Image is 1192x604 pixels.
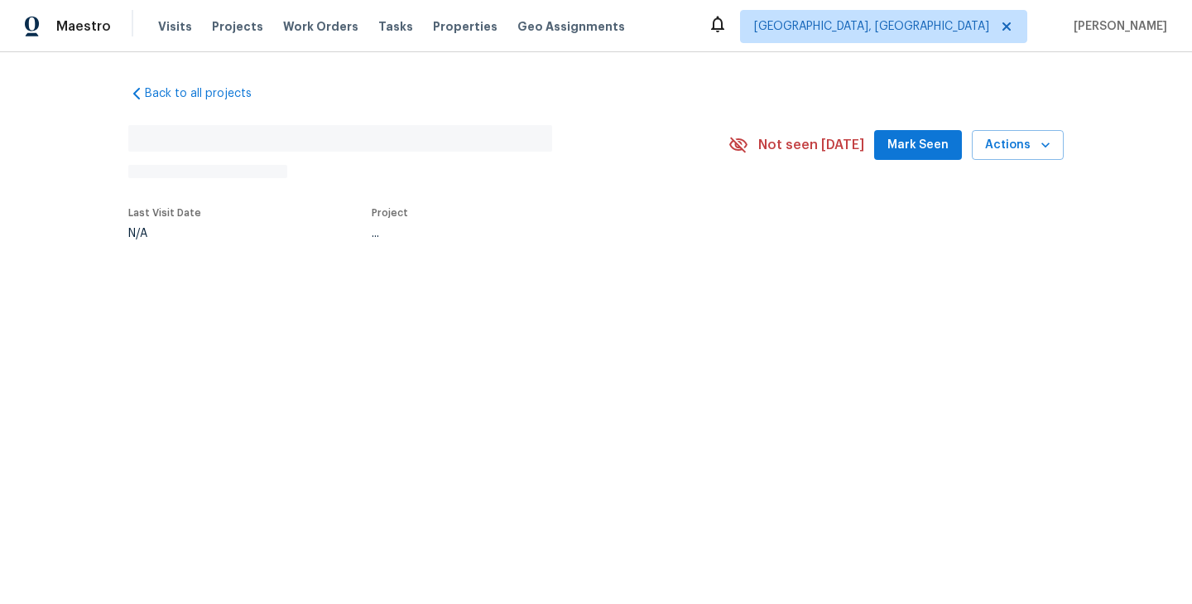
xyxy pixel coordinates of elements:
span: Maestro [56,18,111,35]
span: Geo Assignments [517,18,625,35]
span: Tasks [378,21,413,32]
span: [GEOGRAPHIC_DATA], [GEOGRAPHIC_DATA] [754,18,989,35]
span: Actions [985,135,1050,156]
span: Properties [433,18,497,35]
button: Actions [972,130,1064,161]
div: ... [372,228,690,239]
span: Projects [212,18,263,35]
span: Mark Seen [887,135,949,156]
span: Work Orders [283,18,358,35]
button: Mark Seen [874,130,962,161]
span: [PERSON_NAME] [1067,18,1167,35]
span: Last Visit Date [128,208,201,218]
div: N/A [128,228,201,239]
span: Project [372,208,408,218]
a: Back to all projects [128,85,287,102]
span: Not seen [DATE] [758,137,864,153]
span: Visits [158,18,192,35]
